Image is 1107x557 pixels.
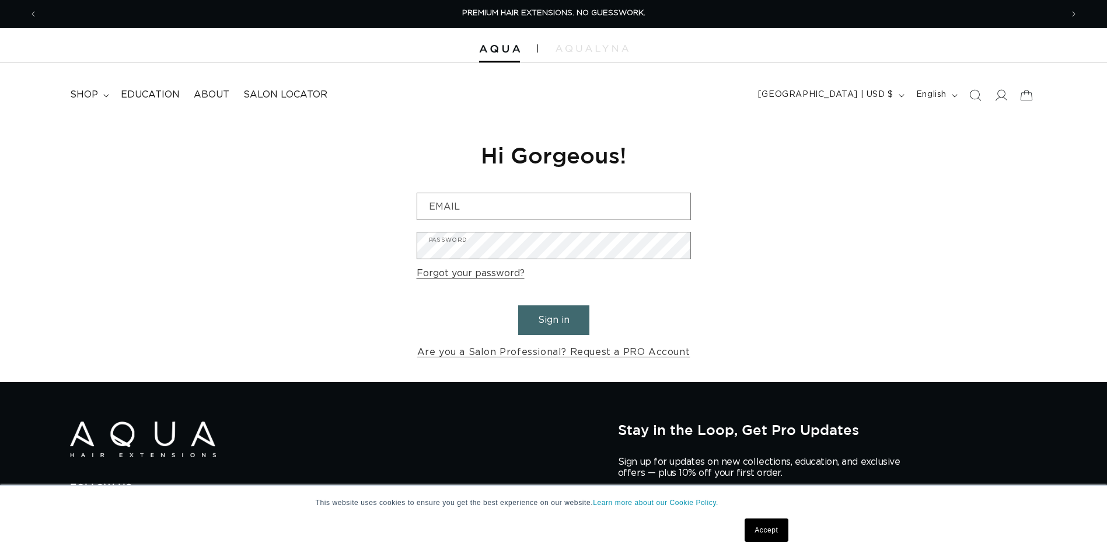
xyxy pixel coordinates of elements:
summary: Search [962,82,988,108]
span: Salon Locator [243,89,327,101]
a: Accept [745,518,788,542]
span: shop [70,89,98,101]
button: English [909,84,962,106]
button: Next announcement [1061,3,1087,25]
span: Education [121,89,180,101]
span: About [194,89,229,101]
img: Aqua Hair Extensions [70,422,216,457]
img: Aqua Hair Extensions [479,45,520,53]
a: Salon Locator [236,82,334,108]
a: About [187,82,236,108]
a: Forgot your password? [417,265,525,282]
span: PREMIUM HAIR EXTENSIONS. NO GUESSWORK. [462,9,645,17]
img: aqualyna.com [556,45,628,52]
button: [GEOGRAPHIC_DATA] | USD $ [751,84,909,106]
h1: Hi Gorgeous! [417,141,691,169]
a: Are you a Salon Professional? Request a PRO Account [417,344,690,361]
input: Email [417,193,690,220]
h2: Stay in the Loop, Get Pro Updates [618,422,1037,438]
a: Learn more about our Cookie Policy. [593,499,718,507]
h2: Follow Us [70,482,600,495]
button: Previous announcement [20,3,46,25]
p: Sign up for updates on new collections, education, and exclusive offers — plus 10% off your first... [618,457,910,479]
summary: shop [63,82,114,108]
a: Education [114,82,187,108]
button: Sign in [518,305,589,335]
span: [GEOGRAPHIC_DATA] | USD $ [758,89,893,101]
span: English [916,89,947,101]
p: This website uses cookies to ensure you get the best experience on our website. [316,497,792,508]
